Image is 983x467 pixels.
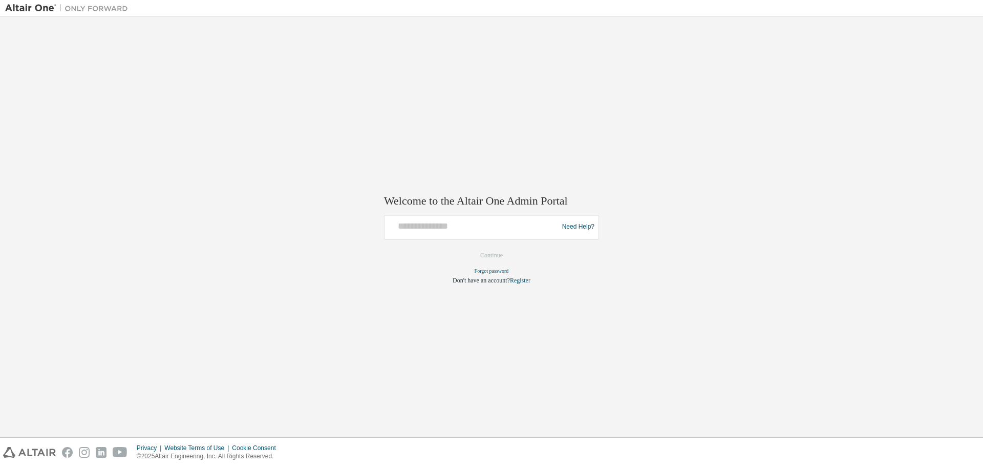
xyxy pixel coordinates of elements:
span: Don't have an account? [453,277,510,284]
div: Cookie Consent [232,444,282,452]
img: facebook.svg [62,447,73,458]
img: youtube.svg [113,447,127,458]
div: Privacy [137,444,164,452]
p: © 2025 Altair Engineering, Inc. All Rights Reserved. [137,452,282,461]
a: Forgot password [475,268,509,274]
img: Altair One [5,3,133,13]
h2: Welcome to the Altair One Admin Portal [384,194,599,209]
div: Website Terms of Use [164,444,232,452]
a: Register [510,277,530,284]
img: linkedin.svg [96,447,106,458]
img: altair_logo.svg [3,447,56,458]
img: instagram.svg [79,447,90,458]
